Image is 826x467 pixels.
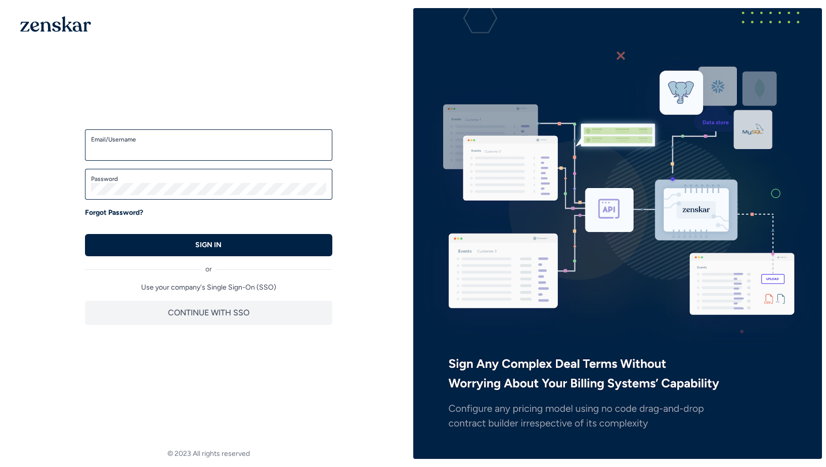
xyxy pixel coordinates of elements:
[4,449,413,459] footer: © 2023 All rights reserved
[85,283,332,293] p: Use your company's Single Sign-On (SSO)
[85,234,332,256] button: SIGN IN
[91,135,326,144] label: Email/Username
[195,240,222,250] p: SIGN IN
[85,301,332,325] button: CONTINUE WITH SSO
[91,175,326,183] label: Password
[85,208,143,218] a: Forgot Password?
[85,256,332,274] div: or
[20,16,91,32] img: 1OGAJ2xQqyY4LXKgY66KYq0eOWRCkrZdAb3gUhuVAqdWPZE9SRJmCz+oDMSn4zDLXe31Ii730ItAGKgCKgCCgCikA4Av8PJUP...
